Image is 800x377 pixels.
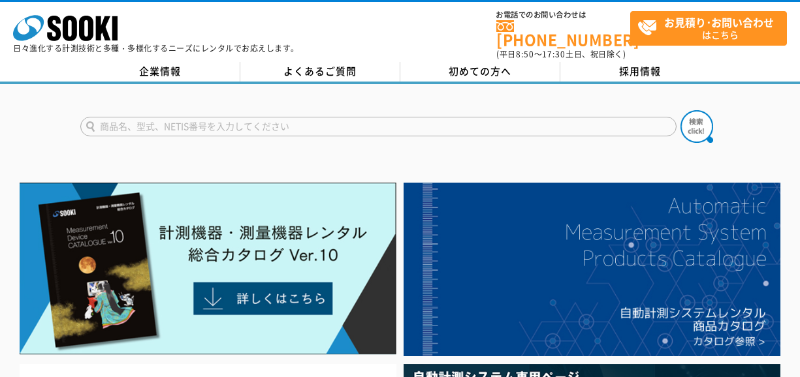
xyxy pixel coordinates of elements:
[80,117,677,136] input: 商品名、型式、NETIS番号を入力してください
[516,48,534,60] span: 8:50
[664,14,774,30] strong: お見積り･お問い合わせ
[637,12,786,44] span: はこちら
[404,183,780,356] img: 自動計測システムカタログ
[240,62,400,82] a: よくあるご質問
[560,62,720,82] a: 採用情報
[496,20,630,47] a: [PHONE_NUMBER]
[630,11,787,46] a: お見積り･お問い合わせはこちら
[496,11,630,19] span: お電話でのお問い合わせは
[20,183,396,355] img: Catalog Ver10
[80,62,240,82] a: 企業情報
[496,48,626,60] span: (平日 ～ 土日、祝日除く)
[400,62,560,82] a: 初めての方へ
[13,44,299,52] p: 日々進化する計測技術と多種・多様化するニーズにレンタルでお応えします。
[449,64,511,78] span: 初めての方へ
[680,110,713,143] img: btn_search.png
[542,48,566,60] span: 17:30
